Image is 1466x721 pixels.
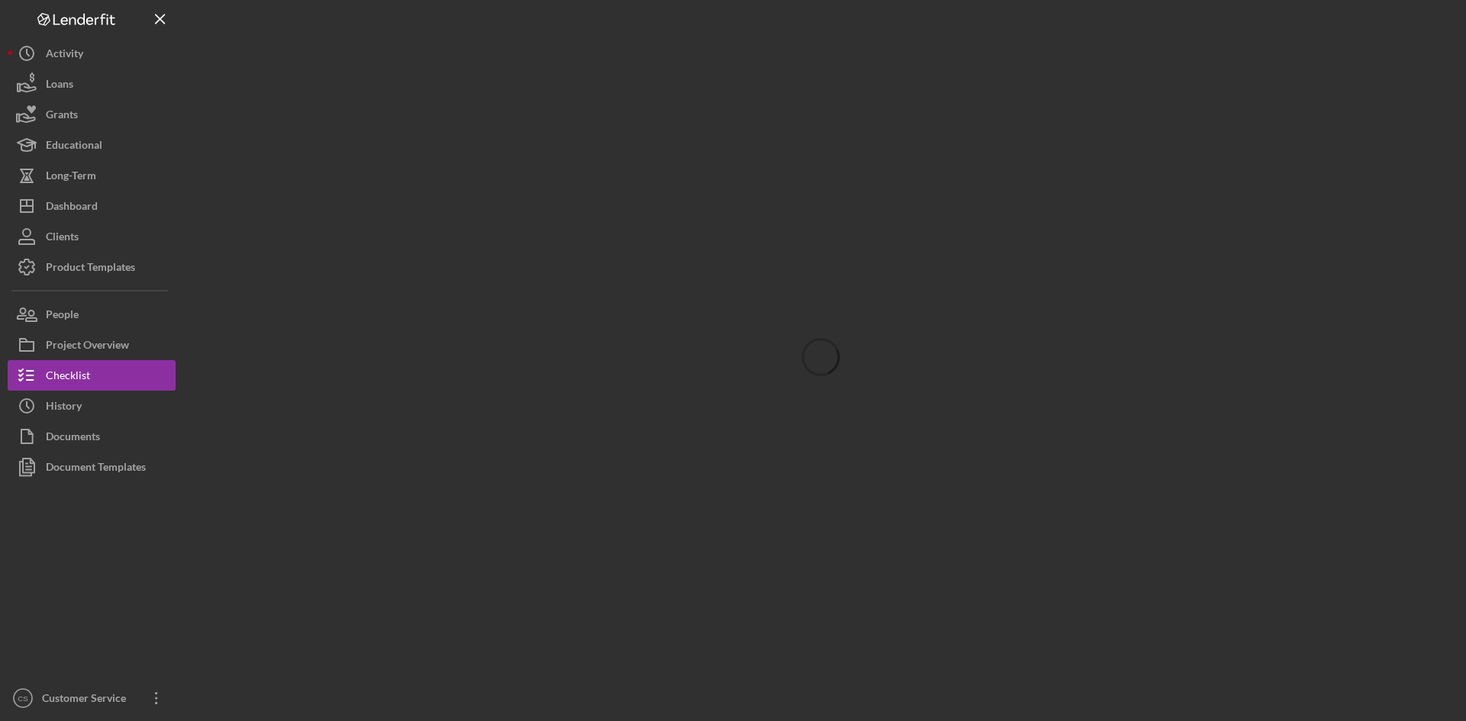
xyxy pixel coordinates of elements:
[46,191,98,225] div: Dashboard
[46,391,82,425] div: History
[46,130,102,164] div: Educational
[8,452,176,482] button: Document Templates
[8,69,176,99] button: Loans
[46,38,83,72] div: Activity
[8,99,176,130] button: Grants
[46,421,100,455] div: Documents
[8,330,176,360] button: Project Overview
[8,160,176,191] button: Long-Term
[38,683,137,717] div: Customer Service
[46,69,73,103] div: Loans
[8,391,176,421] button: History
[46,330,129,364] div: Project Overview
[8,130,176,160] button: Educational
[8,421,176,452] button: Documents
[46,99,78,134] div: Grants
[8,38,176,69] button: Activity
[18,694,27,703] text: CS
[8,191,176,221] button: Dashboard
[8,360,176,391] button: Checklist
[46,252,135,286] div: Product Templates
[8,252,176,282] button: Product Templates
[46,360,90,394] div: Checklist
[46,299,79,333] div: People
[8,299,176,330] button: People
[46,452,146,486] div: Document Templates
[46,221,79,256] div: Clients
[46,160,96,195] div: Long-Term
[8,221,176,252] button: Clients
[8,683,176,713] button: CSCustomer Service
